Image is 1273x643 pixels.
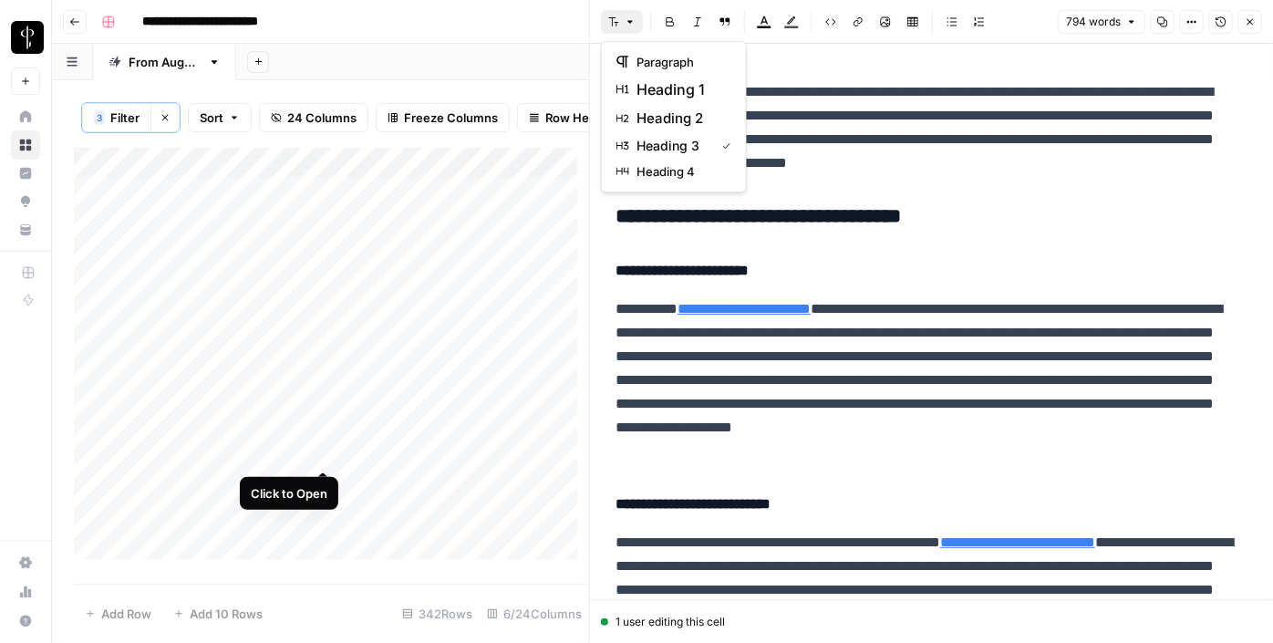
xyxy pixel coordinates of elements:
[11,215,40,244] a: Your Data
[287,109,357,127] span: 24 Columns
[188,103,252,132] button: Sort
[94,110,105,125] div: 3
[11,577,40,607] a: Usage
[74,599,162,628] button: Add Row
[11,548,40,577] a: Settings
[251,484,327,503] div: Click to Open
[93,44,236,80] a: From [DATE]
[404,109,498,127] span: Freeze Columns
[190,605,263,623] span: Add 10 Rows
[200,109,223,127] span: Sort
[11,187,40,216] a: Opportunities
[636,137,708,155] span: heading 3
[636,53,724,71] span: paragraph
[11,159,40,188] a: Insights
[97,110,102,125] span: 3
[601,614,1262,630] div: 1 user editing this cell
[517,103,623,132] button: Row Height
[545,109,611,127] span: Row Height
[636,78,724,100] span: heading 1
[11,130,40,160] a: Browse
[162,599,274,628] button: Add 10 Rows
[101,605,151,623] span: Add Row
[259,103,368,132] button: 24 Columns
[1066,14,1121,30] span: 794 words
[1058,10,1145,34] button: 794 words
[395,599,480,628] div: 342 Rows
[82,103,150,132] button: 3Filter
[636,108,724,130] span: heading 2
[11,607,40,636] button: Help + Support
[376,103,510,132] button: Freeze Columns
[129,53,201,71] div: From [DATE]
[11,21,44,54] img: LP Production Workloads Logo
[11,102,40,131] a: Home
[110,109,140,127] span: Filter
[636,162,724,181] span: heading 4
[480,599,589,628] div: 6/24 Columns
[11,15,40,60] button: Workspace: LP Production Workloads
